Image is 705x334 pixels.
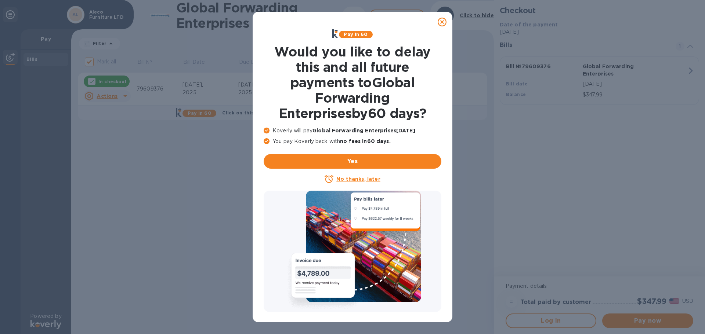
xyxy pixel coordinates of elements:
h1: Would you like to delay this and all future payments to Global Forwarding Enterprises by 60 days ? [264,44,441,121]
b: no fees in 60 days . [340,138,390,144]
b: Global Forwarding Enterprises [DATE] [312,128,415,133]
u: No thanks, later [336,176,380,182]
p: You pay Koverly back with [264,137,441,145]
p: Koverly will pay [264,127,441,135]
button: Yes [264,154,441,169]
span: Yes [270,157,435,166]
b: Pay in 60 [344,32,368,37]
